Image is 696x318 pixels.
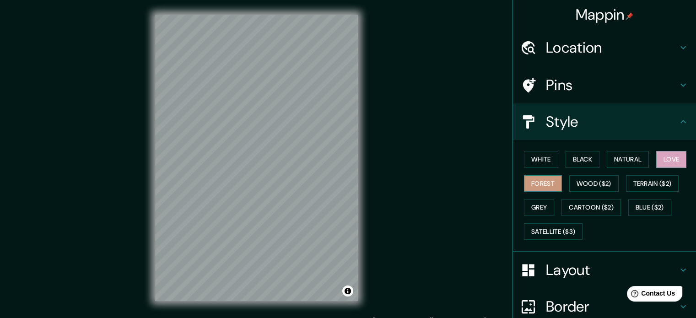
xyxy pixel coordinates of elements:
div: Pins [513,67,696,103]
button: Forest [524,175,562,192]
button: Terrain ($2) [626,175,679,192]
h4: Border [546,297,678,316]
button: Cartoon ($2) [561,199,621,216]
h4: Location [546,38,678,57]
button: White [524,151,558,168]
button: Wood ($2) [569,175,619,192]
button: Grey [524,199,554,216]
button: Satellite ($3) [524,223,583,240]
div: Layout [513,252,696,288]
h4: Mappin [576,5,634,24]
button: Natural [607,151,649,168]
button: Love [656,151,686,168]
canvas: Map [155,15,358,301]
button: Toggle attribution [342,286,353,296]
button: Blue ($2) [628,199,671,216]
h4: Pins [546,76,678,94]
div: Location [513,29,696,66]
h4: Layout [546,261,678,279]
img: pin-icon.png [626,12,633,20]
div: Style [513,103,696,140]
button: Black [566,151,600,168]
h4: Style [546,113,678,131]
iframe: Help widget launcher [615,282,686,308]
